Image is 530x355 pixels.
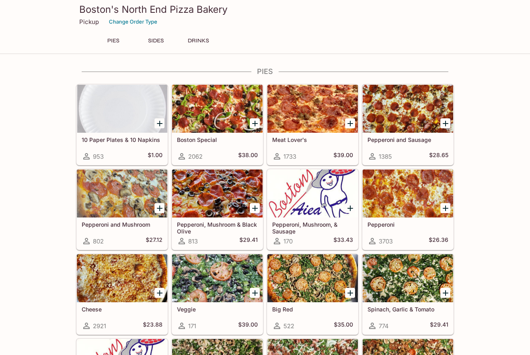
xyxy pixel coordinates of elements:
h5: Big Red [272,306,353,313]
h5: $39.00 [238,321,258,331]
a: Pepperoni, Mushroom, & Sausage170$33.43 [267,169,358,250]
h5: $39.00 [333,152,353,161]
h3: Boston's North End Pizza Bakery [79,3,451,16]
span: 802 [93,237,104,245]
div: Big Red [267,254,358,302]
span: 3703 [379,237,393,245]
p: Pickup [79,18,99,26]
button: Add Pepperoni, Mushroom, & Sausage [345,203,355,213]
a: Big Red522$35.00 [267,254,358,335]
div: Meat Lover's [267,85,358,133]
button: SIDES [138,35,174,46]
h5: Pepperoni and Sausage [367,136,448,143]
span: 2062 [188,153,203,160]
h5: Pepperoni [367,221,448,228]
a: Boston Special2062$38.00 [172,84,263,165]
h5: Cheese [82,306,163,313]
a: Pepperoni, Mushroom & Black Olive813$29.41 [172,169,263,250]
span: 1733 [283,153,296,160]
button: Add Veggie [250,288,260,298]
button: Add Big Red [345,288,355,298]
div: Boston Special [172,85,263,133]
h5: Veggie [177,306,258,313]
h5: Pepperoni, Mushroom & Black Olive [177,221,258,234]
h5: $29.41 [239,236,258,246]
a: Pepperoni3703$26.36 [362,169,454,250]
span: 170 [283,237,293,245]
a: Pepperoni and Mushroom802$27.12 [76,169,168,250]
span: 774 [379,322,389,330]
div: Pepperoni and Mushroom [77,170,167,217]
button: Add Pepperoni and Mushroom [155,203,165,213]
div: Pepperoni, Mushroom & Black Olive [172,170,263,217]
a: Cheese2921$23.88 [76,254,168,335]
div: Pepperoni and Sausage [363,85,453,133]
h5: $35.00 [334,321,353,331]
h5: $27.12 [146,236,163,246]
a: Meat Lover's1733$39.00 [267,84,358,165]
h5: Boston Special [177,136,258,143]
div: Pepperoni [363,170,453,217]
div: Pepperoni, Mushroom, & Sausage [267,170,358,217]
h5: Pepperoni and Mushroom [82,221,163,228]
h4: PIES [76,67,454,76]
span: 2921 [93,322,106,330]
a: Pepperoni and Sausage1385$28.65 [362,84,454,165]
span: 953 [93,153,104,160]
h5: $33.43 [333,236,353,246]
div: Veggie [172,254,263,302]
button: Add Pepperoni and Sausage [440,118,450,128]
button: Add Boston Special [250,118,260,128]
h5: $1.00 [148,152,163,161]
button: Add 10 Paper Plates & 10 Napkins [155,118,165,128]
div: 10 Paper Plates & 10 Napkins [77,85,167,133]
h5: $23.88 [143,321,163,331]
button: Add Meat Lover's [345,118,355,128]
h5: $38.00 [238,152,258,161]
button: DRINKS [180,35,216,46]
button: PIES [95,35,131,46]
h5: $29.41 [430,321,448,331]
button: Add Pepperoni [440,203,450,213]
button: Add Spinach, Garlic & Tomato [440,288,450,298]
button: Add Pepperoni, Mushroom & Black Olive [250,203,260,213]
h5: $26.36 [429,236,448,246]
span: 1385 [379,153,392,160]
a: 10 Paper Plates & 10 Napkins953$1.00 [76,84,168,165]
a: Spinach, Garlic & Tomato774$29.41 [362,254,454,335]
span: 171 [188,322,196,330]
div: Spinach, Garlic & Tomato [363,254,453,302]
a: Veggie171$39.00 [172,254,263,335]
span: 522 [283,322,294,330]
h5: Spinach, Garlic & Tomato [367,306,448,313]
div: Cheese [77,254,167,302]
h5: 10 Paper Plates & 10 Napkins [82,136,163,143]
h5: Meat Lover's [272,136,353,143]
h5: $28.65 [429,152,448,161]
span: 813 [188,237,198,245]
button: Add Cheese [155,288,165,298]
button: Change Order Type [105,16,161,28]
h5: Pepperoni, Mushroom, & Sausage [272,221,353,234]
